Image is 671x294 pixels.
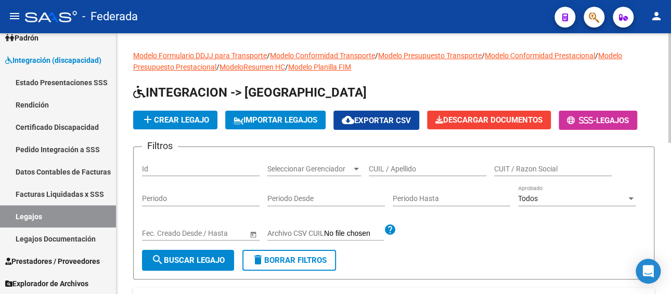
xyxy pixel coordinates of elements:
button: -Legajos [559,111,637,130]
span: Seleccionar Gerenciador [267,165,352,173]
span: Borrar Filtros [252,256,327,265]
button: Exportar CSV [333,111,419,130]
mat-icon: search [151,253,164,266]
a: ModeloResumen HC [220,63,285,71]
button: Descargar Documentos [427,111,551,129]
mat-icon: delete [252,253,264,266]
mat-icon: add [141,113,154,126]
mat-icon: menu [8,10,21,22]
button: Open calendar [248,229,259,239]
span: Explorador de Archivos [5,278,88,289]
span: Exportar CSV [342,116,411,125]
mat-icon: cloud_download [342,114,354,126]
button: Borrar Filtros [242,250,336,271]
span: Padrón [5,32,38,44]
span: Buscar Legajo [151,256,225,265]
span: Legajos [596,116,629,125]
button: Crear Legajo [133,111,217,129]
input: Fecha fin [189,229,240,238]
input: Archivo CSV CUIL [324,229,384,238]
mat-icon: person [650,10,663,22]
span: INTEGRACION -> [GEOGRAPHIC_DATA] [133,85,367,100]
a: Modelo Formulario DDJJ para Transporte [133,51,267,60]
a: Modelo Conformidad Transporte [270,51,375,60]
a: Modelo Planilla FIM [288,63,351,71]
h3: Filtros [142,139,178,153]
span: Prestadores / Proveedores [5,256,100,267]
a: Modelo Presupuesto Transporte [378,51,482,60]
button: IMPORTAR LEGAJOS [225,111,326,129]
span: Crear Legajo [141,115,209,125]
span: - Federada [82,5,138,28]
a: Modelo Conformidad Prestacional [485,51,595,60]
span: IMPORTAR LEGAJOS [234,115,317,125]
div: Open Intercom Messenger [636,259,661,284]
span: Archivo CSV CUIL [267,229,324,237]
span: Integración (discapacidad) [5,55,101,66]
span: Descargar Documentos [435,115,543,125]
span: Todos [518,194,538,203]
mat-icon: help [384,223,396,236]
span: - [567,116,596,125]
input: Fecha inicio [142,229,180,238]
button: Buscar Legajo [142,250,234,271]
